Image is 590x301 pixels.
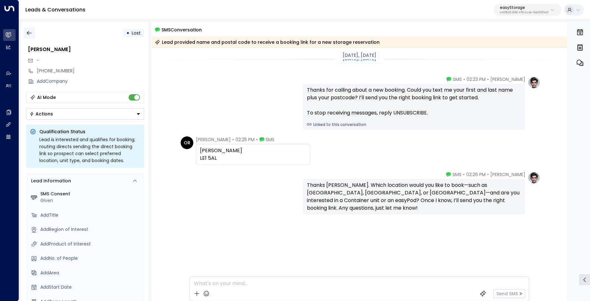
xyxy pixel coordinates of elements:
span: • [487,76,488,82]
button: easyStorageb4f09b35-6698-4786-bcde-ffeb9f535e2f [494,4,561,16]
div: [PHONE_NUMBER] [37,68,144,74]
span: SMS [452,171,461,178]
label: SMS Consent [40,191,142,197]
span: 02:26 PM [466,171,485,178]
div: AddArea [40,270,142,276]
img: profile-logo.png [527,171,540,184]
span: 02:25 PM [235,136,255,143]
span: • [463,171,464,178]
div: AddCompany [37,78,144,85]
div: Thanks [PERSON_NAME]. Which location would you like to book—such as [GEOGRAPHIC_DATA], [GEOGRAPHI... [307,181,521,212]
span: • [232,136,234,143]
div: OR [181,136,193,149]
div: Given [40,197,142,204]
span: 02:23 PM [466,76,485,82]
span: • [256,136,258,143]
span: [PERSON_NAME] [490,171,525,178]
div: AI Mode [37,94,56,101]
a: Leads & Conversations [25,6,85,13]
span: SMS Conversation [162,26,202,33]
div: AddRegion of Interest [40,226,142,233]
div: AddNo. of People [40,255,142,262]
span: [PERSON_NAME] [490,76,525,82]
span: SMS [453,76,461,82]
div: [DATE], [DATE] [339,51,380,59]
div: AddStart Date [40,284,142,291]
img: profile-logo.png [527,76,540,89]
div: Lead is interested and qualifies for booking; routing directs sending the direct booking link so ... [39,136,140,164]
div: AddProduct of Interest [40,241,142,247]
div: Thanks for calling about a new booking. Could you text me your first and last name plus your post... [307,86,521,117]
div: Lead Information [29,178,71,184]
span: • [487,171,488,178]
span: - [36,57,39,63]
a: Linked to this conversation [307,122,521,128]
span: Lost [132,30,141,36]
div: • [126,27,129,39]
div: Actions [30,111,53,117]
span: SMS [266,136,275,143]
p: Qualification Status [39,128,140,135]
p: b4f09b35-6698-4786-bcde-ffeb9f535e2f [500,11,548,14]
div: [PERSON_NAME] [28,46,144,53]
p: easyStorage [500,6,548,10]
span: [PERSON_NAME] [196,136,231,143]
button: Actions [26,108,144,120]
div: AddTitle [40,212,142,219]
span: • [463,76,465,82]
div: [PERSON_NAME] LE1 5AL [200,147,306,162]
div: Button group with a nested menu [26,108,144,120]
div: Lead provided name and postal code to receive a booking link for a new storage reservation [155,39,380,45]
